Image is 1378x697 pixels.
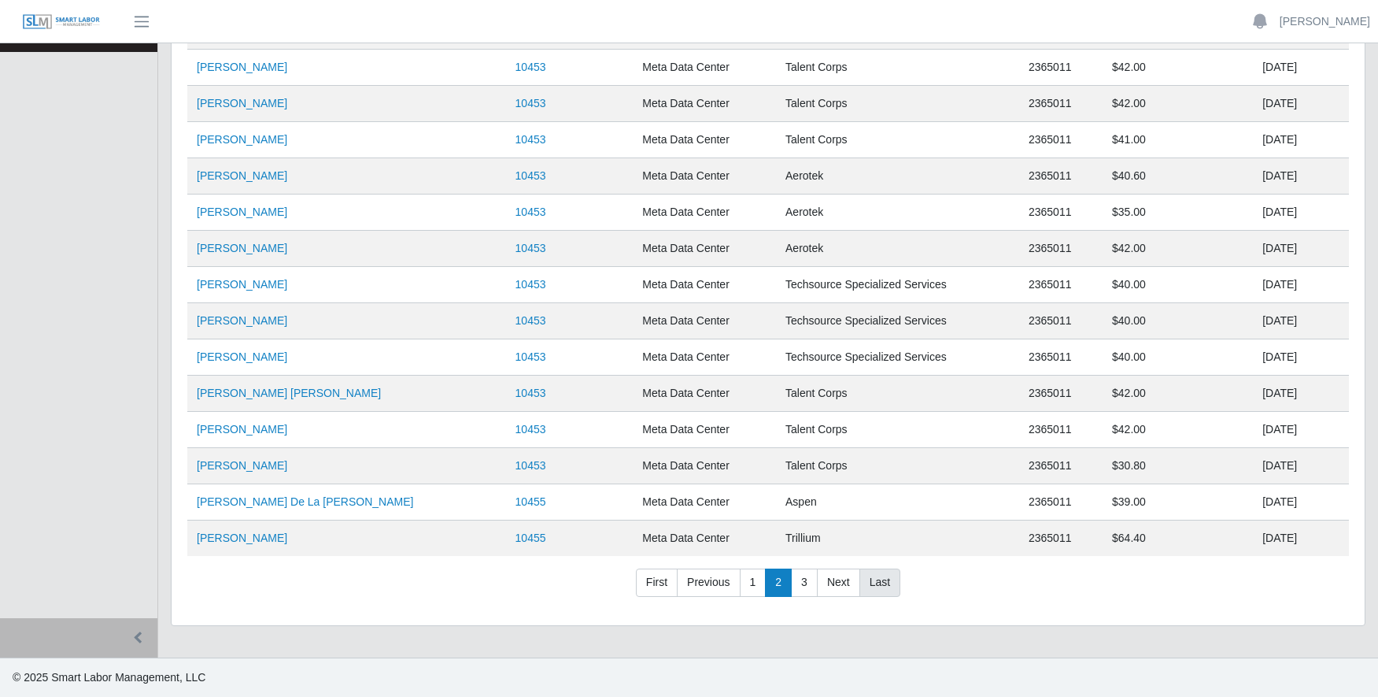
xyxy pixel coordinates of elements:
td: Meta Data Center [633,86,776,122]
td: Techsource Specialized Services [776,303,1019,339]
td: Meta Data Center [633,267,776,303]
td: [DATE] [1253,86,1349,122]
a: [PERSON_NAME] [1280,13,1370,30]
a: [PERSON_NAME] [197,133,287,146]
td: Meta Data Center [633,412,776,448]
td: [DATE] [1253,339,1349,376]
a: [PERSON_NAME] [197,97,287,109]
a: [PERSON_NAME] [197,314,287,327]
a: 1 [740,569,767,597]
td: Meta Data Center [633,303,776,339]
td: $42.00 [1103,412,1253,448]
a: 10453 [515,169,546,182]
td: [DATE] [1253,303,1349,339]
td: $42.00 [1103,376,1253,412]
td: Meta Data Center [633,158,776,195]
td: Aerotek [776,231,1019,267]
td: 2365011 [1019,50,1103,86]
a: [PERSON_NAME] [197,278,287,291]
td: 2365011 [1019,303,1103,339]
a: 10453 [515,206,546,218]
td: $42.00 [1103,50,1253,86]
td: Aerotek [776,158,1019,195]
td: Meta Data Center [633,521,776,557]
td: Techsource Specialized Services [776,267,1019,303]
td: Meta Data Center [633,122,776,158]
td: Aspen [776,484,1019,521]
a: [PERSON_NAME] [197,423,287,436]
td: 2365011 [1019,158,1103,195]
td: 2365011 [1019,521,1103,557]
td: Talent Corps [776,412,1019,448]
a: 10453 [515,133,546,146]
td: Talent Corps [776,86,1019,122]
td: [DATE] [1253,158,1349,195]
a: [PERSON_NAME] [197,242,287,254]
td: Meta Data Center [633,448,776,484]
a: 10453 [515,459,546,472]
td: Talent Corps [776,376,1019,412]
td: 2365011 [1019,376,1103,412]
a: 10453 [515,350,546,363]
td: Talent Corps [776,448,1019,484]
a: 10453 [515,61,546,73]
td: $30.80 [1103,448,1253,484]
td: 2365011 [1019,86,1103,122]
a: Previous [677,569,740,597]
a: [PERSON_NAME] [197,206,287,218]
td: [DATE] [1253,376,1349,412]
td: $40.00 [1103,339,1253,376]
img: SLM Logo [22,13,101,31]
a: 10453 [515,387,546,399]
td: [DATE] [1253,231,1349,267]
td: Talent Corps [776,122,1019,158]
td: $41.00 [1103,122,1253,158]
a: 10453 [515,423,546,436]
td: Meta Data Center [633,195,776,231]
td: 2365011 [1019,484,1103,521]
td: 2365011 [1019,412,1103,448]
a: [PERSON_NAME] [197,350,287,363]
td: Trillium [776,521,1019,557]
td: $35.00 [1103,195,1253,231]
td: [DATE] [1253,267,1349,303]
span: © 2025 Smart Labor Management, LLC [13,671,205,684]
a: 10455 [515,495,546,508]
a: First [636,569,678,597]
td: $39.00 [1103,484,1253,521]
a: [PERSON_NAME] [197,61,287,73]
a: 2 [765,569,792,597]
td: 2365011 [1019,267,1103,303]
td: $42.00 [1103,86,1253,122]
td: 2365011 [1019,122,1103,158]
a: 10455 [515,532,546,544]
td: [DATE] [1253,195,1349,231]
td: Talent Corps [776,50,1019,86]
td: [DATE] [1253,122,1349,158]
td: Meta Data Center [633,231,776,267]
td: $40.00 [1103,303,1253,339]
a: Last [859,569,900,597]
td: [DATE] [1253,412,1349,448]
td: Meta Data Center [633,484,776,521]
td: Meta Data Center [633,376,776,412]
a: 10453 [515,97,546,109]
a: 10453 [515,242,546,254]
td: $64.40 [1103,521,1253,557]
a: [PERSON_NAME] [PERSON_NAME] [197,387,381,399]
td: 2365011 [1019,339,1103,376]
td: Meta Data Center [633,50,776,86]
td: Techsource Specialized Services [776,339,1019,376]
td: $42.00 [1103,231,1253,267]
td: 2365011 [1019,448,1103,484]
a: [PERSON_NAME] [197,532,287,544]
td: 2365011 [1019,195,1103,231]
a: Next [817,569,860,597]
td: [DATE] [1253,50,1349,86]
td: Meta Data Center [633,339,776,376]
td: $40.60 [1103,158,1253,195]
a: 10453 [515,314,546,327]
td: 2365011 [1019,231,1103,267]
a: [PERSON_NAME] De La [PERSON_NAME] [197,495,413,508]
nav: pagination [187,569,1349,610]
